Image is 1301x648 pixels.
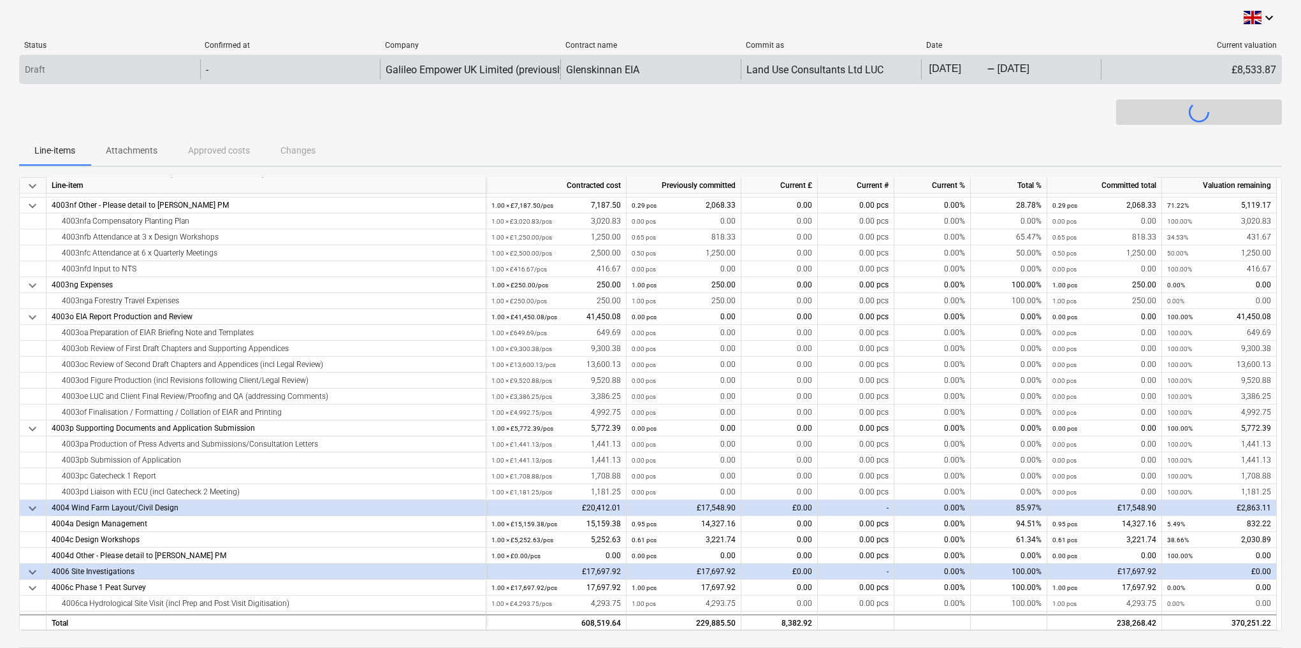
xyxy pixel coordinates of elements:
small: 0.00 pcs [1052,218,1077,225]
small: 50.00% [1167,250,1188,257]
div: 0.00 [632,405,736,421]
div: 0.00 pcs [818,532,894,548]
small: 1.00 × £4,992.75 / pcs [491,409,552,416]
div: 0.00 pcs [818,213,894,229]
div: 0.00 pcs [818,341,894,357]
small: 1.00 × £3,020.83 / pcs [491,218,552,225]
p: Draft [25,63,45,76]
small: 0.00 pcs [632,345,656,352]
div: 41,450.08 [1167,309,1271,325]
div: £8,533.87 [1101,59,1281,80]
div: 0.00 pcs [818,373,894,389]
div: 250.00 [1052,293,1156,309]
div: Current # [818,178,894,194]
div: 94.51% [971,516,1047,532]
div: 0.00 [1052,357,1156,373]
div: 2,068.33 [632,198,736,213]
div: 0.00% [971,452,1047,468]
div: 41,450.08 [491,309,621,325]
div: 0.00 [741,245,818,261]
div: 0.00 [632,373,736,389]
div: - [987,66,995,73]
div: £0.00 [741,500,818,516]
div: Contracted cost [486,178,627,194]
div: 416.67 [1167,261,1271,277]
div: 0.00% [971,341,1047,357]
div: 4,992.75 [1167,405,1271,421]
div: 238,268.42 [1047,614,1162,630]
p: Line-items [34,144,75,157]
div: 0.00% [894,580,971,596]
div: 0.00 [741,357,818,373]
div: 0.00% [894,612,971,628]
small: 100.00% [1167,313,1193,320]
div: 0.00 pcs [818,357,894,373]
div: 100.00% [971,612,1047,628]
div: 100.00% [971,580,1047,596]
div: 7,187.50 [491,198,621,213]
div: 100.00% [971,596,1047,612]
i: keyboard_arrow_down [1261,10,1277,25]
span: keyboard_arrow_down [25,501,40,516]
small: 100.00% [1167,425,1193,432]
div: Previously committed [627,178,741,194]
small: 0.29 pcs [632,202,657,209]
small: 1.00 × £13,600.13 / pcs [491,361,556,368]
div: 0.00 [741,580,818,596]
div: 0.00 [1167,277,1271,293]
div: 0.00 pcs [818,198,894,213]
div: 250.00 [491,293,621,309]
div: 0.00 [632,213,736,229]
div: 0.00 [632,357,736,373]
div: 0.00 [632,309,736,325]
div: 0.00 [741,452,818,468]
div: 0.00 [741,405,818,421]
div: £2,863.11 [1162,500,1277,516]
small: 34.53% [1167,234,1188,241]
div: 0.00 [741,325,818,341]
div: 250.00 [632,293,736,309]
div: 3,020.83 [1167,213,1271,229]
small: 71.22% [1167,202,1189,209]
input: Start Date [927,61,987,78]
small: 1.00 × £5,772.39 / pcs [491,425,553,432]
div: 0.00% [894,261,971,277]
div: 0.00 pcs [818,309,894,325]
div: 0.00% [971,309,1047,325]
small: 1.00 × £250.00 / pcs [491,282,548,289]
div: 818.33 [632,229,736,245]
div: 0.00% [971,325,1047,341]
small: 0.00 pcs [632,218,656,225]
div: 649.69 [1167,325,1271,341]
small: 1.00 × £416.67 / pcs [491,266,547,273]
div: 9,300.38 [491,341,621,357]
small: 0.00% [1167,298,1184,305]
small: 1.00 × £1,250.00 / pcs [491,234,552,241]
div: 2,500.00 [491,245,621,261]
div: 0.00% [894,452,971,468]
div: Status [24,41,194,50]
div: 0.00 pcs [818,325,894,341]
div: 4,992.75 [491,405,621,421]
small: 0.00 pcs [1052,361,1077,368]
div: Galileo Empower UK Limited (previously GGE Scotland Limited) [386,64,670,76]
div: 0.00% [894,309,971,325]
div: 0.00 pcs [818,421,894,436]
div: 61.34% [971,532,1047,548]
div: 0.00 pcs [818,245,894,261]
div: £20,412.01 [486,500,627,516]
small: 0.00 pcs [1052,345,1077,352]
div: 65.47% [971,229,1047,245]
div: £0.00 [1162,564,1277,580]
small: 0.00 pcs [1052,393,1077,400]
div: 416.67 [491,261,621,277]
small: 1.00 × £2,500.00 / pcs [491,250,552,257]
div: 1,250.00 [632,245,736,261]
small: 100.00% [1167,266,1192,273]
div: 0.00 [741,389,818,405]
div: Committed total [1047,178,1162,194]
div: 4003nfd Input to NTS [52,261,481,277]
div: 0.00% [894,548,971,564]
div: 0.00 pcs [818,484,894,500]
div: 13,600.13 [491,357,621,373]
